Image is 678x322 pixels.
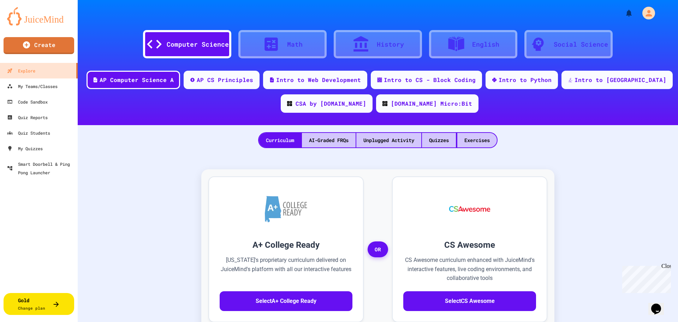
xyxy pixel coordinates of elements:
[368,241,388,258] span: OR
[457,133,497,147] div: Exercises
[167,40,229,49] div: Computer Science
[7,66,35,75] div: Explore
[612,7,635,19] div: My Notifications
[403,291,536,311] button: SelectCS Awesome
[422,133,456,147] div: Quizzes
[7,82,58,90] div: My Teams/Classes
[499,76,552,84] div: Intro to Python
[4,37,74,54] a: Create
[575,76,666,84] div: Intro to [GEOGRAPHIC_DATA]
[259,133,301,147] div: Curriculum
[100,76,174,84] div: AP Computer Science A
[635,5,657,21] div: My Account
[7,113,48,122] div: Quiz Reports
[197,76,253,84] div: AP CS Principles
[4,293,74,315] button: GoldChange plan
[554,40,608,49] div: Social Science
[619,263,671,293] iframe: chat widget
[18,305,45,311] span: Change plan
[7,98,48,106] div: Code Sandbox
[7,144,43,153] div: My Quizzes
[296,99,366,108] div: CSA by [DOMAIN_NAME]
[220,291,352,311] button: SelectA+ College Ready
[18,297,45,311] div: Gold
[377,40,404,49] div: History
[472,40,499,49] div: English
[7,160,75,177] div: Smart Doorbell & Ping Pong Launcher
[276,76,361,84] div: Intro to Web Development
[382,101,387,106] img: CODE_logo_RGB.png
[403,256,536,283] p: CS Awesome curriculum enhanced with JuiceMind's interactive features, live coding environments, a...
[7,129,50,137] div: Quiz Students
[265,196,307,222] img: A+ College Ready
[7,7,71,25] img: logo-orange.svg
[403,239,536,251] h3: CS Awesome
[220,239,352,251] h3: A+ College Ready
[648,294,671,315] iframe: chat widget
[3,3,49,45] div: Chat with us now!Close
[287,40,303,49] div: Math
[356,133,421,147] div: Unplugged Activity
[287,101,292,106] img: CODE_logo_RGB.png
[384,76,476,84] div: Intro to CS - Block Coding
[302,133,356,147] div: AI-Graded FRQs
[442,188,498,230] img: CS Awesome
[391,99,472,108] div: [DOMAIN_NAME] Micro:Bit
[220,256,352,283] p: [US_STATE]'s proprietary curriculum delivered on JuiceMind's platform with all our interactive fe...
